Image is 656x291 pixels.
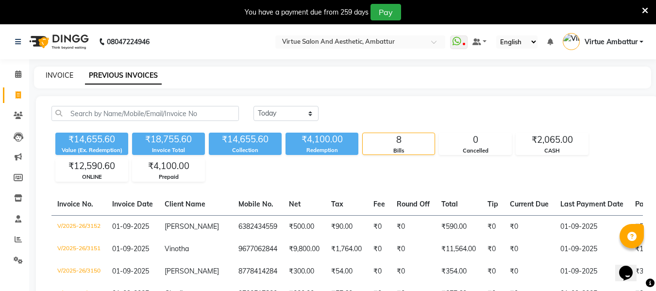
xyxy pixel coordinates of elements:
span: [PERSON_NAME] [165,222,219,231]
td: 6382434559 [233,215,283,238]
span: Tip [488,200,498,208]
td: ₹0 [368,238,391,260]
td: ₹0 [391,215,436,238]
span: Client Name [165,200,205,208]
td: ₹0 [504,260,555,283]
td: ₹0 [482,215,504,238]
div: 0 [439,133,511,147]
span: Tax [331,200,343,208]
td: ₹0 [368,260,391,283]
div: ONLINE [56,173,128,181]
td: ₹0 [482,238,504,260]
td: V/2025-26/3151 [51,238,106,260]
input: Search by Name/Mobile/Email/Invoice No [51,106,239,121]
span: Current Due [510,200,549,208]
td: ₹0 [482,260,504,283]
div: Value (Ex. Redemption) [55,146,128,154]
div: Collection [209,146,282,154]
td: ₹500.00 [283,215,325,238]
div: ₹4,100.00 [286,133,358,146]
div: ₹12,590.60 [56,159,128,173]
span: Invoice No. [57,200,93,208]
div: CASH [516,147,588,155]
div: ₹14,655.60 [209,133,282,146]
td: V/2025-26/3150 [51,260,106,283]
td: 01-09-2025 [555,260,629,283]
td: ₹0 [391,260,436,283]
div: ₹4,100.00 [133,159,204,173]
img: logo [25,28,91,55]
td: ₹0 [368,215,391,238]
span: Last Payment Date [560,200,623,208]
span: [PERSON_NAME] [165,267,219,275]
span: Fee [373,200,385,208]
div: Redemption [286,146,358,154]
td: ₹0 [504,238,555,260]
div: Bills [363,147,435,155]
span: Invoice Date [112,200,153,208]
span: Net [289,200,301,208]
span: Round Off [397,200,430,208]
td: ₹590.00 [436,215,482,238]
td: ₹9,800.00 [283,238,325,260]
td: ₹0 [504,215,555,238]
td: ₹1,764.00 [325,238,368,260]
span: Vinotha [165,244,189,253]
td: 8778414284 [233,260,283,283]
span: 01-09-2025 [112,222,149,231]
iframe: chat widget [615,252,646,281]
a: INVOICE [46,71,73,80]
span: Total [441,200,458,208]
div: Prepaid [133,173,204,181]
td: ₹11,564.00 [436,238,482,260]
div: Invoice Total [132,146,205,154]
div: ₹14,655.60 [55,133,128,146]
td: 9677062844 [233,238,283,260]
span: Mobile No. [238,200,273,208]
span: 01-09-2025 [112,267,149,275]
div: 8 [363,133,435,147]
td: 01-09-2025 [555,215,629,238]
td: 01-09-2025 [555,238,629,260]
td: V/2025-26/3152 [51,215,106,238]
td: ₹54.00 [325,260,368,283]
td: ₹90.00 [325,215,368,238]
div: Cancelled [439,147,511,155]
b: 08047224946 [107,28,150,55]
span: 01-09-2025 [112,244,149,253]
div: You have a payment due from 259 days [245,7,369,17]
div: ₹2,065.00 [516,133,588,147]
a: PREVIOUS INVOICES [85,67,162,85]
img: Virtue Ambattur [563,33,580,50]
td: ₹300.00 [283,260,325,283]
button: Pay [370,4,401,20]
span: Virtue Ambattur [585,37,638,47]
div: ₹18,755.60 [132,133,205,146]
td: ₹0 [391,238,436,260]
td: ₹354.00 [436,260,482,283]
